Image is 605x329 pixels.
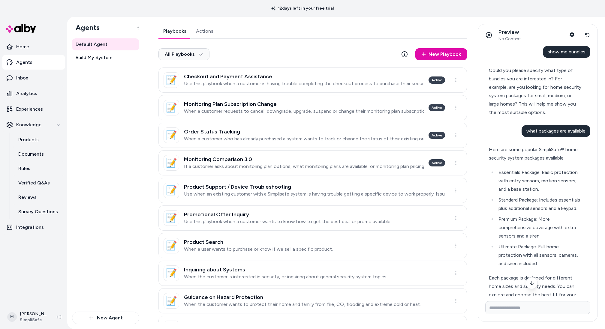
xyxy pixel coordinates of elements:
[498,29,521,36] p: Preview
[164,155,179,171] div: 📝
[158,24,191,38] button: Playbooks
[184,274,387,280] p: When the customer is interested in security, or inquiring about general security system topics.
[16,106,43,113] p: Experiences
[158,288,467,313] a: 📝Guidance on Hazard ProtectionWhen the customer wants to protect their home and family from fire,...
[18,194,37,201] p: Reviews
[164,100,179,115] div: 📝
[526,128,585,134] span: what packages are available
[76,54,112,61] span: Build My System
[12,190,65,205] a: Reviews
[184,267,387,273] h3: Inquiring about Systems
[2,40,65,54] a: Home
[184,73,424,79] h3: Checkout and Payment Assistance
[429,76,445,84] div: Active
[497,196,582,213] li: Standard Package: Includes essentials plus additional sensors and a keypad.
[158,150,467,175] a: 📝Monitoring Comparison 3.0If a customer asks about monitoring plan options, what monitoring plans...
[76,41,107,48] span: Default Agent
[184,163,424,169] p: If a customer asks about monitoring plan options, what monitoring plans are available, or monitor...
[184,294,421,300] h3: Guidance on Hazard Protection
[158,233,467,258] a: 📝Product SearchWhen a user wants to purchase or know if we sell a specific product.
[20,317,47,323] span: SimpliSafe
[18,179,50,187] p: Verified Q&As
[191,24,218,38] button: Actions
[497,168,582,193] li: Essentials Package: Basic protection with entry sensors, motion sensors, and a base station.
[268,5,337,11] p: 12 days left in your free trial
[2,220,65,235] a: Integrations
[12,176,65,190] a: Verified Q&As
[12,147,65,161] a: Documents
[2,71,65,85] a: Inbox
[164,265,179,281] div: 📝
[158,261,467,286] a: 📝Inquiring about SystemsWhen the customer is interested in security, or inquiring about general s...
[72,38,139,50] a: Default Agent
[4,307,52,327] button: M[PERSON_NAME]SimpliSafe
[16,43,29,50] p: Home
[184,246,333,252] p: When a user wants to purchase or know if we sell a specific product.
[158,95,467,120] a: 📝Monitoring Plan Subscription ChangeWhen a customer requests to cancel, downgrade, upgrade, suspe...
[164,72,179,88] div: 📝
[158,205,467,231] a: 📝Promotional Offer InquiryUse this playbook when a customer wants to know how to get the best dea...
[184,239,333,245] h3: Product Search
[164,293,179,309] div: 📝
[2,118,65,132] button: Knowledge
[429,132,445,139] div: Active
[164,210,179,226] div: 📝
[415,48,467,60] a: New Playbook
[18,151,44,158] p: Documents
[12,161,65,176] a: Rules
[489,274,582,307] div: Each package is designed for different home sizes and security needs. You can explore and choose ...
[18,165,30,172] p: Rules
[12,133,65,147] a: Products
[2,55,65,70] a: Agents
[71,23,100,32] h1: Agents
[489,145,582,162] div: Here are some popular SimpliSafe® home security system packages available:
[184,301,421,307] p: When the customer wants to protect their home and family from fire, CO, flooding and extreme cold...
[164,183,179,198] div: 📝
[16,90,37,97] p: Analytics
[184,219,391,225] p: Use this playbook when a customer wants to know how to get the best deal or promo available.
[164,238,179,253] div: 📝
[18,208,58,215] p: Survey Questions
[72,52,139,64] a: Build My System
[429,159,445,166] div: Active
[498,36,521,42] span: No Context
[489,67,581,115] span: Could you please specify what type of bundles you are interested in? For example, are you looking...
[429,104,445,111] div: Active
[184,211,391,217] h3: Promotional Offer Inquiry
[184,81,424,87] p: Use this playbook when a customer is having trouble completing the checkout process to purchase t...
[497,215,582,240] li: Premium Package: More comprehensive coverage with extra sensors and a siren.
[497,243,582,268] li: Ultimate Package: Full home protection with all sensors, cameras, and siren included.
[485,301,590,314] input: Write your prompt here
[6,24,36,33] img: alby Logo
[184,129,424,135] h3: Order Status Tracking
[158,178,467,203] a: 📝Product Support / Device TroubleshootingUse when an existing customer with a Simplisafe system i...
[16,59,32,66] p: Agents
[158,123,467,148] a: 📝Order Status TrackingWhen a customer who has already purchased a system wants to track or change...
[184,101,424,107] h3: Monitoring Plan Subscription Change
[16,121,41,128] p: Knowledge
[7,312,17,322] span: M
[16,74,28,82] p: Inbox
[184,191,445,197] p: Use when an existing customer with a Simplisafe system is having trouble getting a specific devic...
[18,136,39,143] p: Products
[164,127,179,143] div: 📝
[20,311,47,317] p: [PERSON_NAME]
[548,49,585,55] span: show me bundles
[184,184,445,190] h3: Product Support / Device Troubleshooting
[2,86,65,101] a: Analytics
[184,108,424,114] p: When a customer requests to cancel, downgrade, upgrade, suspend or change their monitoring plan s...
[12,205,65,219] a: Survey Questions
[158,67,467,93] a: 📝Checkout and Payment AssistanceUse this playbook when a customer is having trouble completing th...
[72,312,139,324] button: New Agent
[158,48,209,60] button: All Playbooks
[165,51,203,57] span: All Playbooks
[184,136,424,142] p: When a customer who has already purchased a system wants to track or change the status of their e...
[2,102,65,116] a: Experiences
[16,224,44,231] p: Integrations
[184,156,424,162] h3: Monitoring Comparison 3.0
